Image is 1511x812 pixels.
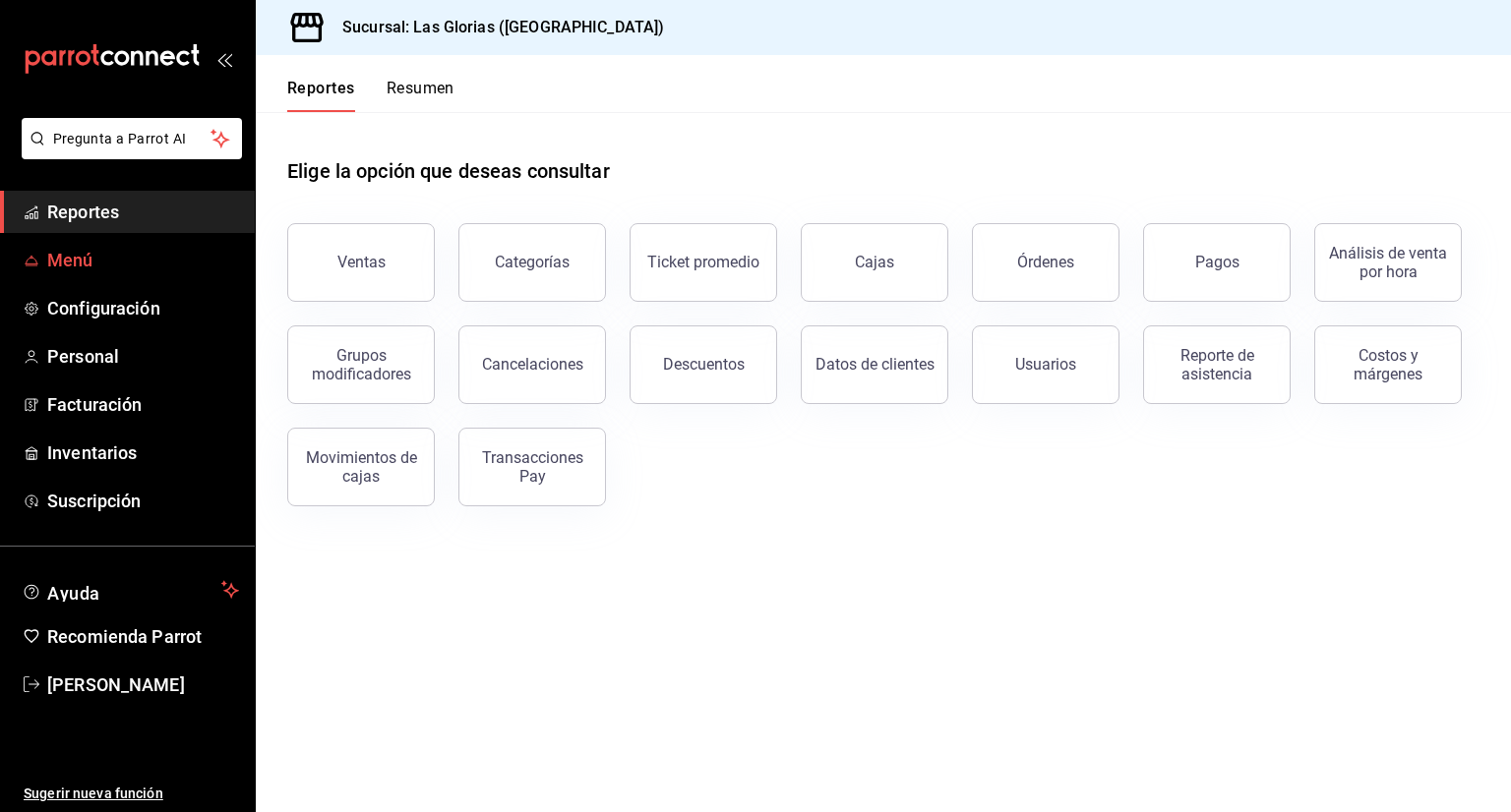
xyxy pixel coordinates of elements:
button: Pagos [1143,223,1291,302]
div: Pagos [1195,253,1239,271]
div: Cajas [855,251,895,274]
span: Menú [47,247,239,273]
span: Pregunta a Parrot AI [53,129,212,149]
button: open_drawer_menu [216,51,232,67]
div: Órdenes [1017,253,1074,271]
a: Pregunta a Parrot AI [14,143,242,163]
span: Facturación [47,391,239,418]
div: Reporte de asistencia [1156,346,1278,383]
button: Usuarios [972,325,1119,404]
div: Ticket promedio [647,253,759,271]
span: Reportes [47,199,239,225]
span: Personal [47,343,239,370]
div: navigation tabs [287,79,454,112]
div: Descuentos [663,355,745,374]
div: Categorías [495,253,570,271]
span: Ayuda [47,578,213,602]
span: Inventarios [47,439,239,466]
h1: Elige la opción que deseas consultar [287,156,610,186]
span: Recomienda Parrot [47,623,239,650]
button: Datos de clientes [801,325,948,404]
button: Costos y márgenes [1314,325,1462,404]
button: Transacciones Pay [458,428,606,506]
button: Descuentos [630,325,777,404]
button: Análisis de venta por hora [1314,223,1462,302]
button: Grupos modificadores [287,325,435,404]
h3: Sucursal: Las Glorias ([GEOGRAPHIC_DATA]) [327,16,664,39]
div: Datos de clientes [816,355,935,374]
button: Movimientos de cajas [287,428,435,506]
button: Reporte de asistencia [1143,325,1291,404]
div: Transacciones Pay [471,448,593,486]
button: Reportes [287,79,355,112]
span: Sugerir nueva función [24,783,239,804]
div: Costos y márgenes [1327,346,1449,383]
span: Configuración [47,295,239,321]
div: Cancelaciones [482,355,583,374]
button: Categorías [458,223,606,302]
button: Ventas [287,223,435,302]
div: Usuarios [1015,355,1076,374]
span: Suscripción [47,488,239,514]
div: Análisis de venta por hora [1327,244,1449,281]
button: Pregunta a Parrot AI [22,118,242,159]
span: [PERSON_NAME] [47,671,239,698]
button: Órdenes [972,223,1119,302]
div: Ventas [337,253,386,271]
button: Ticket promedio [630,223,777,302]
a: Cajas [801,223,948,302]
button: Cancelaciones [458,325,606,404]
div: Grupos modificadores [300,346,422,383]
button: Resumen [387,79,454,112]
div: Movimientos de cajas [300,448,422,486]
